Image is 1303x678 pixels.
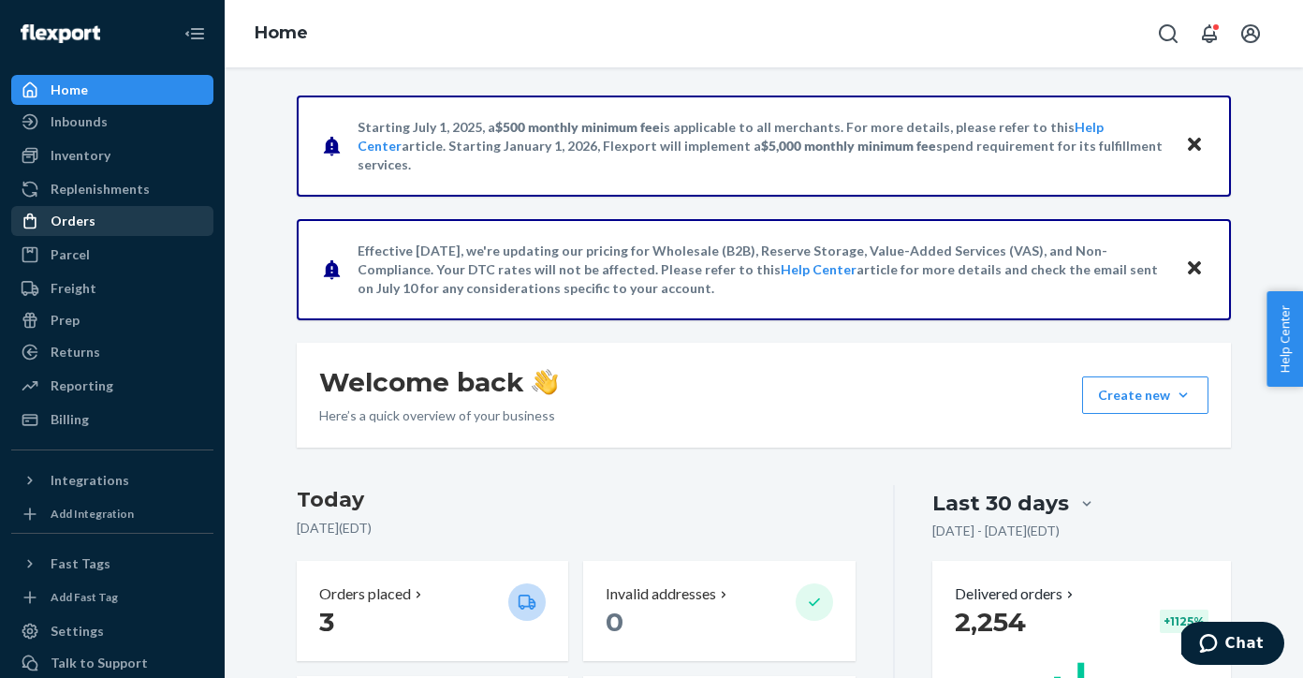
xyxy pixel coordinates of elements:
div: Billing [51,410,89,429]
a: Replenishments [11,174,213,204]
div: Reporting [51,376,113,395]
div: Parcel [51,245,90,264]
div: Inbounds [51,112,108,131]
a: Orders [11,206,213,236]
button: Integrations [11,465,213,495]
button: Help Center [1266,291,1303,387]
button: Close Navigation [176,15,213,52]
a: Settings [11,616,213,646]
a: Freight [11,273,213,303]
a: Inbounds [11,107,213,137]
button: Close [1182,132,1207,159]
div: Replenishments [51,180,150,199]
div: Last 30 days [932,489,1069,518]
a: Home [255,22,308,43]
a: Prep [11,305,213,335]
span: $500 monthly minimum fee [495,119,660,135]
div: Integrations [51,471,129,490]
span: 2,254 [955,606,1026,638]
a: Returns [11,337,213,367]
a: Add Fast Tag [11,586,213,609]
a: Home [11,75,213,105]
a: Add Integration [11,503,213,525]
div: Talk to Support [51,654,148,672]
p: Orders placed [319,583,411,605]
button: Create new [1082,376,1208,414]
a: Parcel [11,240,213,270]
div: Prep [51,311,80,330]
button: Invalid addresses 0 [583,561,855,661]
p: [DATE] - [DATE] ( EDT ) [932,522,1060,540]
a: Reporting [11,371,213,401]
div: Settings [51,622,104,641]
span: 3 [319,606,334,638]
div: Orders [51,212,95,230]
button: Open Search Box [1149,15,1187,52]
div: Home [51,81,88,99]
span: $5,000 monthly minimum fee [761,138,936,154]
button: Close [1182,256,1207,283]
button: Orders placed 3 [297,561,568,661]
button: Open account menu [1232,15,1269,52]
a: Inventory [11,140,213,170]
button: Open notifications [1191,15,1228,52]
iframe: Opens a widget where you can chat to one of our agents [1181,622,1284,669]
p: [DATE] ( EDT ) [297,519,856,538]
div: Add Fast Tag [51,589,118,605]
p: Starting July 1, 2025, a is applicable to all merchants. For more details, please refer to this a... [358,118,1167,174]
h1: Welcome back [319,365,558,399]
div: Fast Tags [51,554,110,573]
ol: breadcrumbs [240,7,323,61]
a: Help Center [781,261,856,277]
button: Talk to Support [11,648,213,678]
h3: Today [297,485,856,515]
a: Billing [11,405,213,435]
button: Delivered orders [955,583,1077,605]
div: Returns [51,343,100,361]
div: Inventory [51,146,110,165]
p: Invalid addresses [606,583,716,605]
button: Fast Tags [11,549,213,579]
img: Flexport logo [21,24,100,43]
p: Here’s a quick overview of your business [319,406,558,425]
span: 0 [606,606,623,638]
div: + 1125 % [1160,610,1208,633]
div: Freight [51,279,96,298]
div: Add Integration [51,506,134,522]
img: hand-wave emoji [532,369,558,395]
p: Effective [DATE], we're updating our pricing for Wholesale (B2B), Reserve Storage, Value-Added Se... [358,242,1167,298]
